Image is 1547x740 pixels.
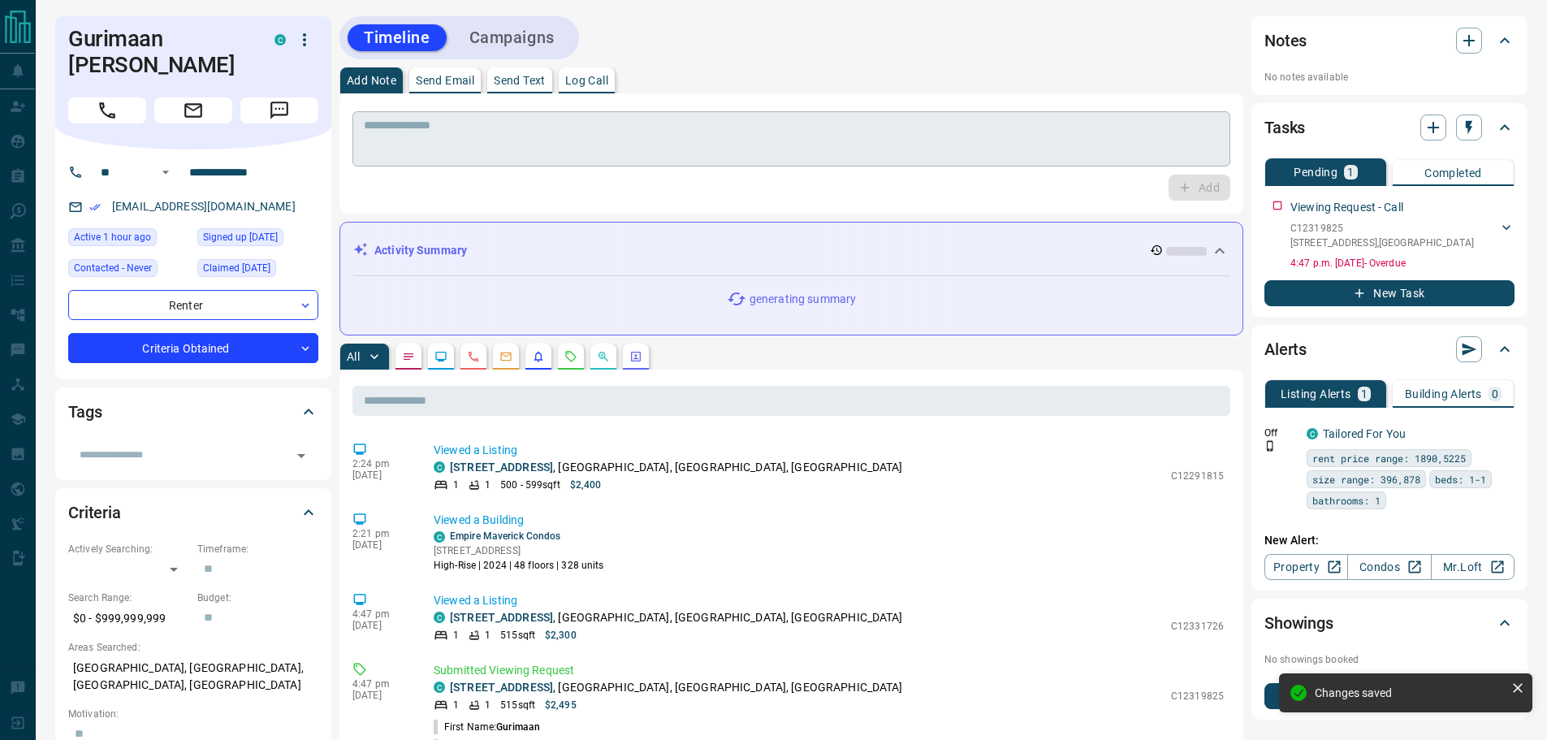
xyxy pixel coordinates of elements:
a: Tailored For You [1323,427,1406,440]
p: 1 [485,628,490,643]
p: Building Alerts [1405,388,1482,400]
svg: Opportunities [597,350,610,363]
p: $2,300 [545,628,577,643]
div: Alerts [1264,330,1515,369]
span: rent price range: 1890,5225 [1312,450,1466,466]
p: Areas Searched: [68,640,318,655]
svg: Agent Actions [629,350,642,363]
p: , [GEOGRAPHIC_DATA], [GEOGRAPHIC_DATA], [GEOGRAPHIC_DATA] [450,679,903,696]
a: [EMAIL_ADDRESS][DOMAIN_NAME] [112,200,296,213]
h2: Notes [1264,28,1307,54]
p: Completed [1424,167,1482,179]
span: beds: 1-1 [1435,471,1486,487]
div: Renter [68,290,318,320]
p: 515 sqft [500,698,535,712]
p: New Alert: [1264,532,1515,549]
p: 4:47 p.m. [DATE] - Overdue [1290,256,1515,270]
p: 2:21 pm [352,528,409,539]
div: condos.ca [434,682,445,693]
span: size range: 396,878 [1312,471,1420,487]
p: Timeframe: [197,542,318,556]
p: 4:47 pm [352,608,409,620]
span: Call [68,97,146,123]
span: Email [154,97,232,123]
h2: Showings [1264,610,1333,636]
div: Activity Summary [353,236,1229,266]
p: Budget: [197,591,318,605]
p: 1 [485,698,490,712]
span: Claimed [DATE] [203,260,270,276]
p: [STREET_ADDRESS] [434,543,604,558]
p: No notes available [1264,70,1515,84]
span: bathrooms: 1 [1312,492,1381,508]
p: C12291815 [1171,469,1224,483]
p: 4:47 pm [352,678,409,690]
div: Criteria [68,493,318,532]
p: 515 sqft [500,628,535,643]
p: , [GEOGRAPHIC_DATA], [GEOGRAPHIC_DATA], [GEOGRAPHIC_DATA] [450,459,903,476]
button: Open [290,444,313,467]
svg: Email Verified [89,201,101,213]
div: condos.ca [434,612,445,623]
div: Showings [1264,604,1515,643]
p: [DATE] [352,690,409,701]
p: generating summary [750,291,856,308]
h2: Tags [68,399,102,425]
p: Add Note [347,75,396,86]
h1: Gurimaan [PERSON_NAME] [68,26,250,78]
p: $2,400 [570,478,602,492]
a: Mr.Loft [1431,554,1515,580]
p: Actively Searching: [68,542,189,556]
h2: Tasks [1264,115,1305,141]
svg: Lead Browsing Activity [434,350,447,363]
p: 1 [485,478,490,492]
div: condos.ca [1307,428,1318,439]
a: [STREET_ADDRESS] [450,611,553,624]
p: C12319825 [1171,689,1224,703]
p: 1 [1361,388,1368,400]
div: C12319825[STREET_ADDRESS],[GEOGRAPHIC_DATA] [1290,218,1515,253]
p: $2,495 [545,698,577,712]
p: First Name: [434,720,540,734]
p: Viewing Request - Call [1290,199,1403,216]
a: Empire Maverick Condos [450,530,560,542]
svg: Calls [467,350,480,363]
p: Pending [1294,167,1337,178]
span: Message [240,97,318,123]
div: Fri Apr 12 2024 [197,228,318,251]
p: Submitted Viewing Request [434,662,1224,679]
a: [STREET_ADDRESS] [450,681,553,694]
p: 1 [1347,167,1354,178]
p: , [GEOGRAPHIC_DATA], [GEOGRAPHIC_DATA], [GEOGRAPHIC_DATA] [450,609,903,626]
div: condos.ca [274,34,286,45]
p: Viewed a Listing [434,592,1224,609]
p: 500 - 599 sqft [500,478,560,492]
button: New Showing [1264,683,1515,709]
div: Notes [1264,21,1515,60]
p: 1 [453,628,459,643]
p: Off [1264,426,1297,440]
div: condos.ca [434,461,445,473]
span: Gurimaan [496,721,540,733]
p: High-Rise | 2024 | 48 floors | 328 units [434,558,604,573]
button: Open [156,162,175,182]
svg: Push Notification Only [1264,440,1276,452]
p: [STREET_ADDRESS] , [GEOGRAPHIC_DATA] [1290,236,1474,250]
svg: Listing Alerts [532,350,545,363]
p: Log Call [565,75,608,86]
span: Signed up [DATE] [203,229,278,245]
a: Property [1264,554,1348,580]
div: Tue Aug 12 2025 [68,228,189,251]
p: [DATE] [352,470,409,481]
h2: Criteria [68,500,121,526]
div: Tags [68,392,318,431]
span: Active 1 hour ago [74,229,151,245]
span: Contacted - Never [74,260,152,276]
div: Tasks [1264,108,1515,147]
p: 1 [453,478,459,492]
div: Criteria Obtained [68,333,318,363]
h2: Alerts [1264,336,1307,362]
p: No showings booked [1264,652,1515,667]
button: Timeline [348,24,447,51]
p: [DATE] [352,620,409,631]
